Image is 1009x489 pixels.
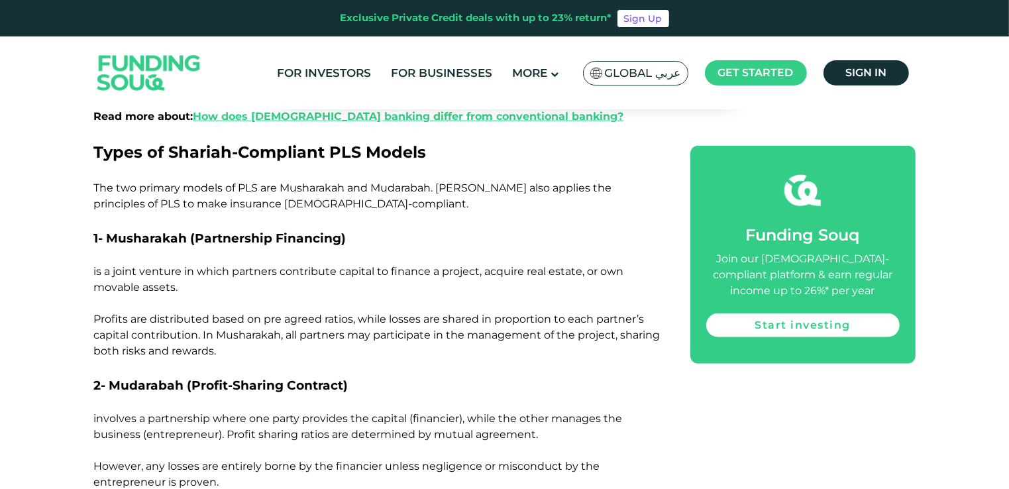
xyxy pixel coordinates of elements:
[94,142,427,162] span: Types of Shariah-Compliant PLS Models
[94,265,624,294] span: is a joint venture in which partners contribute capital to finance a project, acquire real estate...
[344,378,348,393] span: )
[718,66,794,79] span: Get started
[94,378,344,393] span: 2- Mudarabah (Profit-Sharing Contract
[512,66,547,80] span: More
[845,66,886,79] span: Sign in
[706,251,900,299] div: Join our [DEMOGRAPHIC_DATA]-compliant platform & earn regular income up to 26%* per year
[746,225,860,244] span: Funding Souq
[605,66,681,81] span: Global عربي
[94,110,624,123] strong: Read more about:
[617,10,669,27] a: Sign Up
[94,412,623,441] span: involves a partnership where one party provides the capital (financier), while the other manages ...
[94,313,661,357] span: Profits are distributed based on pre agreed ratios, while losses are shared in proportion to each...
[84,40,214,107] img: Logo
[784,172,821,209] img: fsicon
[94,460,600,488] span: However, any losses are entirely borne by the financier unless negligence or misconduct by the en...
[823,60,909,85] a: Sign in
[94,182,612,210] span: The two primary models of PLS are Musharakah and Mudarabah. [PERSON_NAME] also applies the princi...
[590,68,602,79] img: SA Flag
[94,231,342,246] span: 1- Musharakah (Partnership Financing
[193,110,624,123] a: How does [DEMOGRAPHIC_DATA] banking differ from conventional banking?
[388,62,496,84] a: For Businesses
[706,313,900,337] a: Start investing
[342,231,346,246] span: )
[274,62,374,84] a: For Investors
[341,11,612,26] div: Exclusive Private Credit deals with up to 23% return*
